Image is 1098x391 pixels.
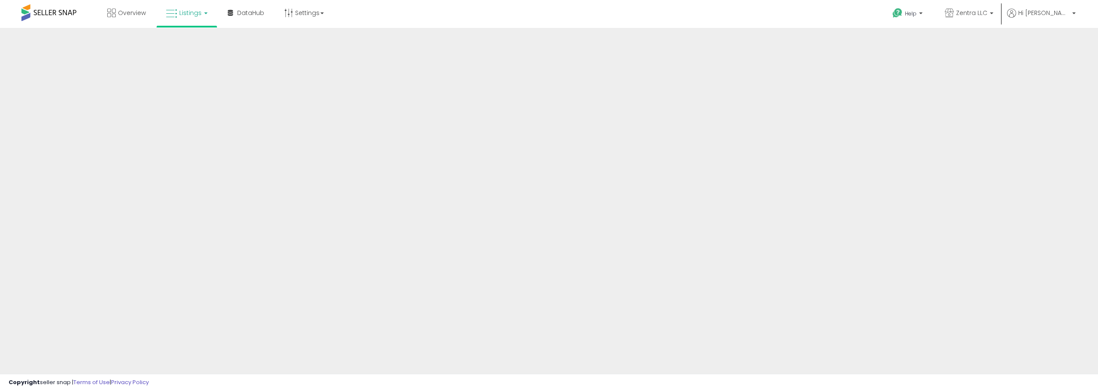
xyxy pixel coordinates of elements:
[892,8,903,18] i: Get Help
[956,9,987,17] span: Zentra LLC
[1018,9,1070,17] span: Hi [PERSON_NAME]
[111,378,149,386] a: Privacy Policy
[237,9,264,17] span: DataHub
[179,9,202,17] span: Listings
[9,379,149,387] div: seller snap | |
[118,9,146,17] span: Overview
[905,10,917,17] span: Help
[9,378,40,386] strong: Copyright
[886,1,931,28] a: Help
[1007,9,1076,28] a: Hi [PERSON_NAME]
[73,378,110,386] a: Terms of Use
